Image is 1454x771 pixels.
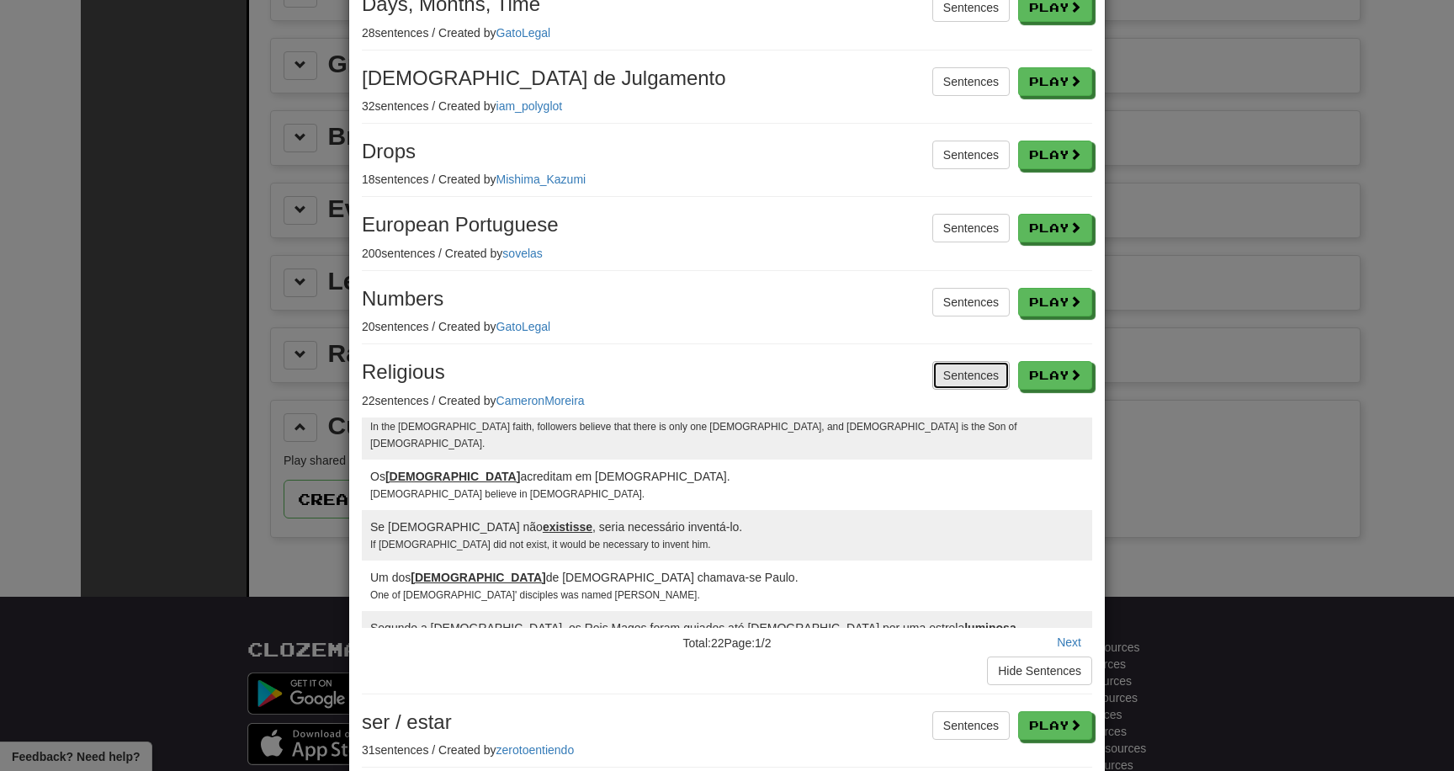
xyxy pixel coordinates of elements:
div: 20 sentences / Created by [362,318,1092,335]
div: 200 sentences / Created by [362,245,1092,262]
button: Sentences [932,141,1010,169]
div: 31 sentences / Created by [362,742,1092,758]
button: Play [1018,711,1092,740]
div: Se [DEMOGRAPHIC_DATA] não , seria necessário inventá-lo. [370,518,1084,535]
button: Play [1018,214,1092,242]
small: One of [DEMOGRAPHIC_DATA]' disciples was named [PERSON_NAME]. [370,589,700,601]
button: Play [1018,141,1092,169]
h3: European Portuguese [362,214,1092,236]
h3: ser / estar [362,711,1092,733]
button: Play [1018,288,1092,316]
button: Sentences [932,214,1010,242]
a: sovelas [502,247,542,260]
button: Hide Sentences [987,657,1092,685]
div: 28 sentences / Created by [362,24,1092,41]
button: Play [1018,67,1092,96]
button: Sentences [932,67,1010,96]
button: Sentences [932,288,1010,316]
button: Play [1018,361,1092,390]
u: [DEMOGRAPHIC_DATA] [385,470,520,483]
small: [DEMOGRAPHIC_DATA] believe in [DEMOGRAPHIC_DATA]. [370,488,645,500]
button: Next [1046,628,1092,657]
div: Os acreditam em [DEMOGRAPHIC_DATA]. [370,468,1084,485]
button: Sentences [932,711,1010,740]
u: existisse [543,520,592,534]
div: 18 sentences / Created by [362,171,1092,188]
h3: Drops [362,141,1092,162]
u: [DEMOGRAPHIC_DATA] [411,571,545,584]
h3: [DEMOGRAPHIC_DATA] de Julgamento [362,67,1092,89]
a: GatoLegal [496,320,551,333]
a: Mishima_Kazumi [496,173,586,186]
a: zerotoentiendo [496,743,575,757]
a: iam_polyglot [496,99,563,113]
div: 22 sentences / Created by [362,392,1092,409]
div: Um dos de [DEMOGRAPHIC_DATA] chamava-se Paulo. [370,569,1084,586]
a: CameronMoreira [496,394,585,407]
h3: Religious [362,361,1092,383]
small: If [DEMOGRAPHIC_DATA] did not exist, it would be necessary to invent him. [370,539,711,550]
div: 32 sentences / Created by [362,98,1092,114]
button: Sentences [932,361,1010,390]
u: luminosa [964,621,1016,635]
a: GatoLegal [496,26,551,40]
div: Segundo a [DEMOGRAPHIC_DATA], os Reis Magos foram guiados até [DEMOGRAPHIC_DATA] por uma estrela . [370,619,1084,636]
small: In the [DEMOGRAPHIC_DATA] faith, followers believe that there is only one [DEMOGRAPHIC_DATA], and... [370,421,1017,449]
h3: Numbers [362,288,1092,310]
div: Total: 22 Page: 1 / 2 [601,628,852,651]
